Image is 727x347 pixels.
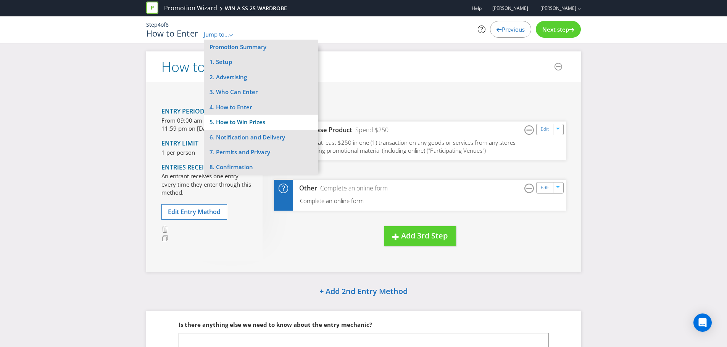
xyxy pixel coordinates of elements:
[161,172,251,197] p: An entrant receives one entry every time they enter through this method.
[146,21,158,28] span: Step
[317,184,388,193] div: Complete an online form
[164,4,217,13] a: Promotion Wizard
[533,5,576,11] a: [PERSON_NAME]
[384,226,456,246] button: Add 3rd Step
[225,5,287,12] div: WIN A SS 25 WARDROBE
[502,26,525,33] span: Previous
[161,107,205,115] span: Entry Period
[168,208,221,216] span: Edit Entry Method
[300,197,364,205] span: Complete an online form
[204,130,318,145] a: 6. Notification and Delivery
[293,126,353,134] div: Purchase Product
[204,160,318,174] a: 8. Confirmation
[146,29,198,38] h1: How to Enter
[210,43,266,51] a: Promotion Summary
[293,184,318,193] div: Other
[161,164,251,171] h4: Entries Received
[161,59,242,75] h2: How to Enter
[161,21,166,28] span: of
[542,26,569,33] span: Next step
[161,117,251,133] p: From 09:00 am on [DATE] to 11:59 pm on [DATE]
[300,284,427,300] button: + Add 2nd Entry Method
[300,139,516,154] span: Spend at least $250 in one (1) transaction on any goods or services from any stores displaying pr...
[179,321,372,328] span: Is there anything else we need to know about the entry mechanic?
[204,115,318,130] a: 5. How to Win Prizes
[158,21,161,28] span: 4
[204,85,318,99] a: 3. Who Can Enter
[204,54,318,69] a: 1. Setup
[352,126,388,134] div: Spend $250
[401,230,448,241] span: Add 3rd Step
[541,125,549,134] a: Edit
[204,145,318,160] a: 7. Permits and Privacy
[319,286,408,296] span: + Add 2nd Entry Method
[204,70,318,85] a: 2. Advertising
[541,184,549,192] a: Edit
[204,30,229,38] span: Jump to...
[161,149,251,157] p: 1 per person
[166,21,169,28] span: 8
[472,5,482,11] a: Help
[204,100,318,115] a: 4. How to Enter
[693,313,712,332] div: Open Intercom Messenger
[161,139,198,147] span: Entry Limit
[161,204,227,220] button: Edit Entry Method
[492,5,528,11] span: [PERSON_NAME]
